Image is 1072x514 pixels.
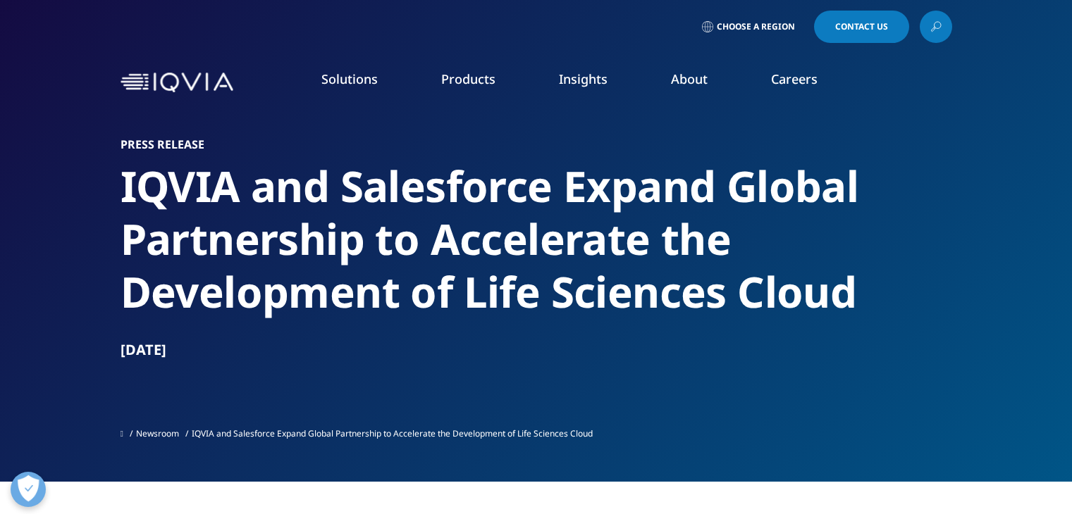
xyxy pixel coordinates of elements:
[11,472,46,507] button: Open Preferences
[136,427,179,439] a: Newsroom
[121,340,952,360] div: [DATE]
[192,427,593,439] span: IQVIA and Salesforce Expand Global Partnership to Accelerate the Development of Life Sciences Cloud
[771,70,818,87] a: Careers
[121,73,233,93] img: IQVIA Healthcare Information Technology and Pharma Clinical Research Company
[321,70,378,87] a: Solutions
[239,49,952,115] nav: Primary
[717,21,795,32] span: Choose a Region
[121,137,952,151] h1: Press Release
[835,23,888,31] span: Contact Us
[559,70,608,87] a: Insights
[121,160,952,318] h2: IQVIA and Salesforce Expand Global Partnership to Accelerate the Development of Life Sciences Cloud
[814,11,909,43] a: Contact Us
[441,70,495,87] a: Products
[671,70,708,87] a: About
